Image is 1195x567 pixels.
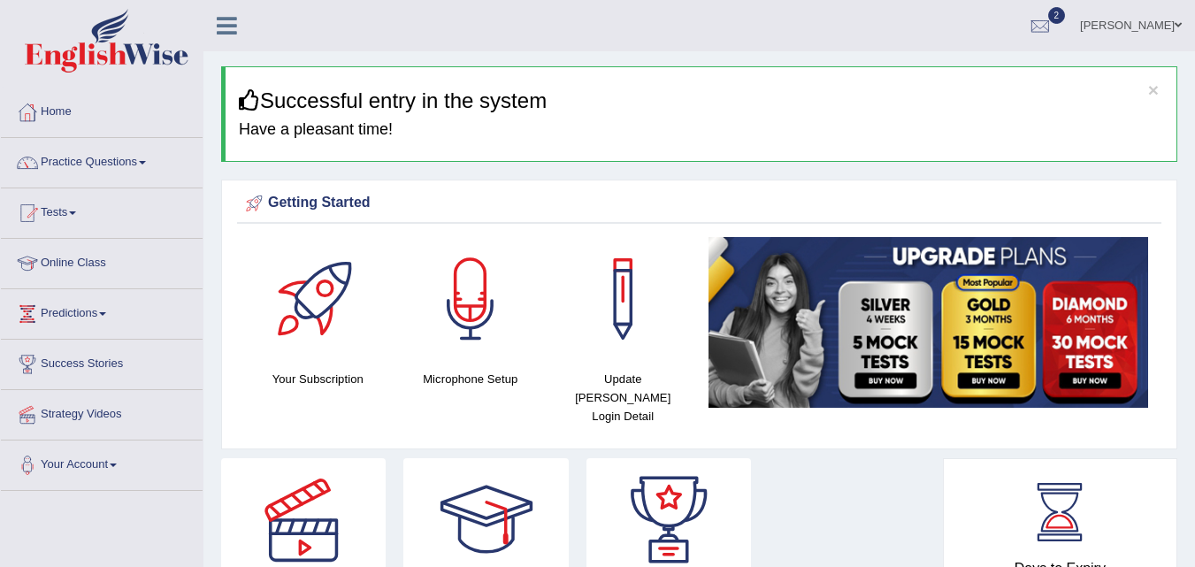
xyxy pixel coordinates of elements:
img: small5.jpg [709,237,1149,408]
h4: Update [PERSON_NAME] Login Detail [555,370,691,425]
h4: Your Subscription [250,370,386,388]
a: Home [1,88,203,132]
a: Predictions [1,289,203,333]
div: Getting Started [241,190,1157,217]
a: Tests [1,188,203,233]
a: Success Stories [1,340,203,384]
h3: Successful entry in the system [239,89,1163,112]
a: Practice Questions [1,138,203,182]
h4: Microphone Setup [403,370,539,388]
a: Strategy Videos [1,390,203,434]
h4: Have a pleasant time! [239,121,1163,139]
a: Online Class [1,239,203,283]
a: Your Account [1,441,203,485]
span: 2 [1048,7,1066,24]
button: × [1148,80,1159,99]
